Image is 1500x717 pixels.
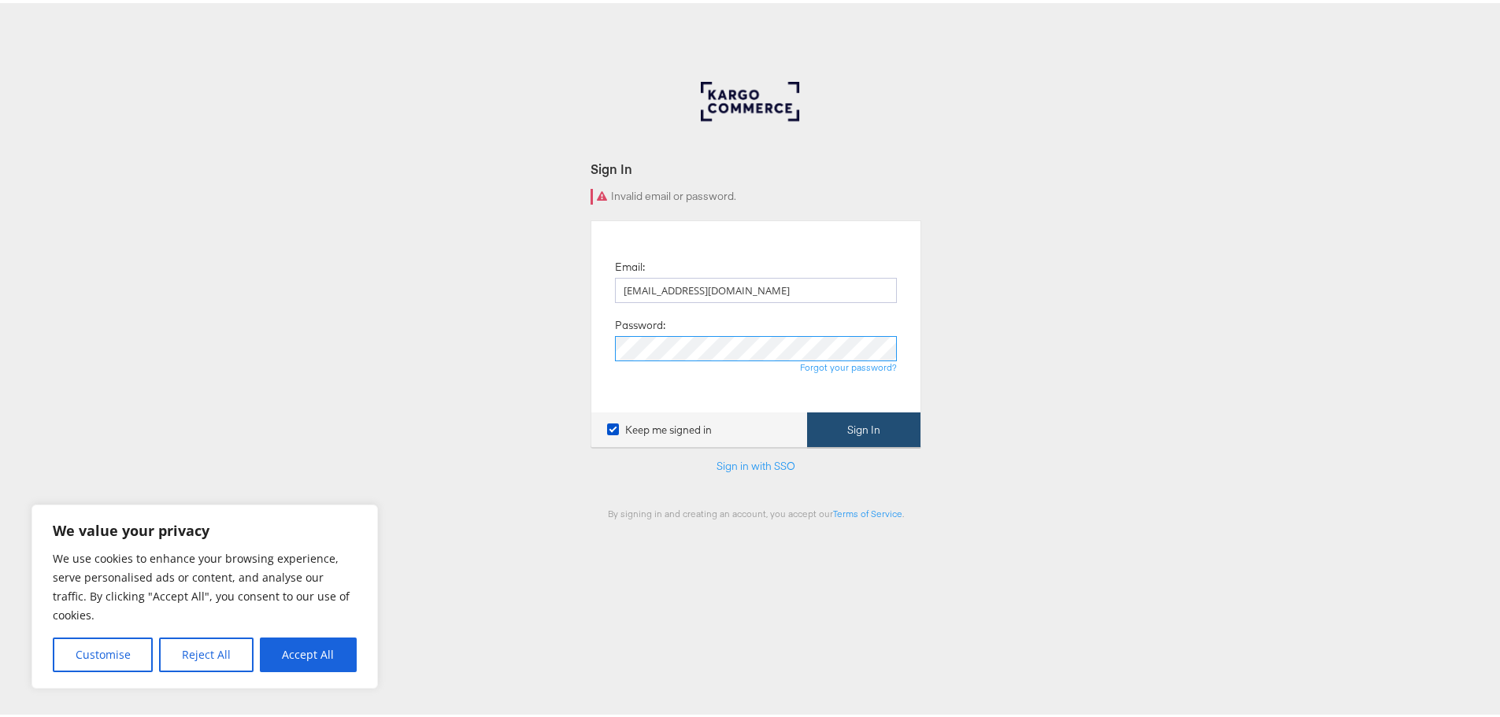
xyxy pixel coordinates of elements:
[31,501,378,686] div: We value your privacy
[615,257,645,272] label: Email:
[615,315,665,330] label: Password:
[607,419,712,434] label: Keep me signed in
[833,504,902,516] a: Terms of Service
[53,546,357,622] p: We use cookies to enhance your browsing experience, serve personalised ads or content, and analys...
[260,634,357,669] button: Accept All
[159,634,253,669] button: Reject All
[53,518,357,537] p: We value your privacy
[591,504,921,516] div: By signing in and creating an account, you accept our .
[807,409,920,445] button: Sign In
[717,456,795,470] a: Sign in with SSO
[591,186,921,201] div: Invalid email or password.
[53,634,153,669] button: Customise
[800,358,897,370] a: Forgot your password?
[591,157,921,175] div: Sign In
[615,275,897,300] input: Email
